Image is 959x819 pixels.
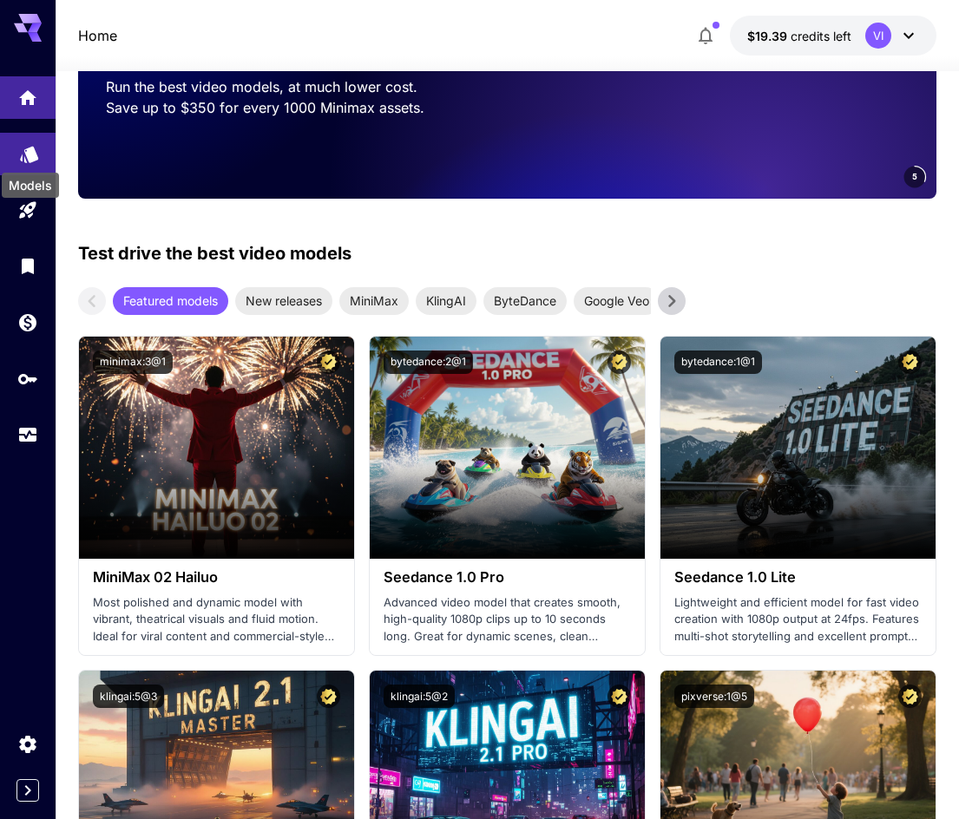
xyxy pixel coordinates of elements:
[113,292,228,310] span: Featured models
[384,569,631,586] h3: Seedance 1.0 Pro
[384,685,455,708] button: klingai:5@2
[660,337,936,559] img: alt
[416,292,476,310] span: KlingAI
[93,594,340,645] p: Most polished and dynamic model with vibrant, theatrical visuals and fluid motion. Ideal for vira...
[674,685,754,708] button: pixverse:1@5
[416,287,476,315] div: KlingAI
[16,779,39,802] button: Expand sidebar
[912,170,917,183] span: 5
[19,142,40,164] div: Models
[78,25,117,46] nav: breadcrumb
[608,685,631,708] button: Certified Model – Vetted for best performance and includes a commercial license.
[574,287,660,315] div: Google Veo
[17,87,38,108] div: Home
[113,287,228,315] div: Featured models
[17,311,38,333] div: Wallet
[317,685,340,708] button: Certified Model – Vetted for best performance and includes a commercial license.
[93,685,164,708] button: klingai:5@3
[2,173,59,198] div: Models
[747,29,791,43] span: $19.39
[235,292,332,310] span: New releases
[93,351,173,374] button: minimax:3@1
[384,594,631,645] p: Advanced video model that creates smooth, high-quality 1080p clips up to 10 seconds long. Great f...
[483,292,567,310] span: ByteDance
[898,685,922,708] button: Certified Model – Vetted for best performance and includes a commercial license.
[17,424,38,446] div: Usage
[574,292,660,310] span: Google Veo
[791,29,851,43] span: credits left
[78,240,351,266] p: Test drive the best video models
[106,97,479,118] p: Save up to $350 for every 1000 Minimax assets.
[17,733,38,755] div: Settings
[79,337,354,559] img: alt
[608,351,631,374] button: Certified Model – Vetted for best performance and includes a commercial license.
[674,594,922,645] p: Lightweight and efficient model for fast video creation with 1080p output at 24fps. Features mult...
[730,16,936,56] button: $19.38542VI
[865,23,891,49] div: VI
[17,255,38,277] div: Library
[674,569,922,586] h3: Seedance 1.0 Lite
[93,569,340,586] h3: MiniMax 02 Hailuo
[483,287,567,315] div: ByteDance
[339,287,409,315] div: MiniMax
[898,351,922,374] button: Certified Model – Vetted for best performance and includes a commercial license.
[674,351,762,374] button: bytedance:1@1
[339,292,409,310] span: MiniMax
[235,287,332,315] div: New releases
[78,25,117,46] a: Home
[17,200,38,221] div: Playground
[747,27,851,45] div: $19.38542
[370,337,645,559] img: alt
[317,351,340,374] button: Certified Model – Vetted for best performance and includes a commercial license.
[106,76,479,97] p: Run the best video models, at much lower cost.
[384,351,473,374] button: bytedance:2@1
[17,368,38,390] div: API Keys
